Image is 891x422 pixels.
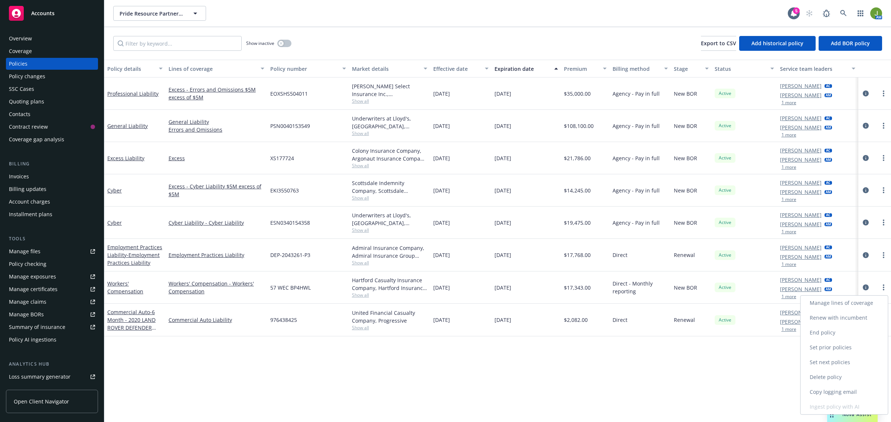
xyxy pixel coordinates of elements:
a: Policies [6,58,98,70]
div: Billing method [613,65,660,73]
div: Scottsdale Indemnity Company, Scottsdale Insurance Company (Nationwide), CRC Group [352,179,428,195]
span: Agency - Pay in full [613,154,660,162]
a: Manage BORs [6,309,98,320]
a: Policy AI ingestions [6,334,98,346]
span: Open Client Navigator [14,398,69,405]
span: PSN0040153549 [270,122,310,130]
span: New BOR [674,90,697,98]
span: $19,475.00 [564,219,591,227]
span: [DATE] [495,122,511,130]
a: Overview [6,33,98,44]
a: circleInformation [861,121,870,130]
div: Policy details [107,65,154,73]
span: $17,768.00 [564,251,591,259]
span: EOXSHS504011 [270,90,308,98]
div: 5 [793,7,800,14]
div: Lines of coverage [169,65,256,73]
div: Tools [6,235,98,243]
div: Premium [564,65,599,73]
span: Export to CSV [701,40,736,47]
div: Quoting plans [9,96,44,108]
span: - Employment Practices Liability [107,251,160,266]
span: Agency - Pay in full [613,187,660,194]
span: Show all [352,130,428,136]
a: Switch app [853,6,868,21]
div: Manage BORs [9,309,44,320]
span: [DATE] [433,251,450,259]
span: Show all [352,98,428,104]
a: circleInformation [861,251,870,260]
div: Admiral Insurance Company, Admiral Insurance Group ([PERSON_NAME] Corporation), CRC Group [352,244,428,260]
div: Manage files [9,245,40,257]
span: Renewal [674,316,695,324]
a: more [879,218,888,227]
a: [PERSON_NAME] [780,318,822,326]
button: Expiration date [492,60,561,78]
div: Loss summary generator [9,371,71,383]
span: $21,786.00 [564,154,591,162]
a: Manage claims [6,296,98,308]
div: Overview [9,33,32,44]
span: Add BOR policy [831,40,870,47]
a: Cyber Liability - Cyber Liability [169,219,264,227]
div: Market details [352,65,420,73]
span: Active [718,252,732,258]
a: Employment Practices Liability [107,244,162,266]
span: New BOR [674,284,697,291]
a: more [879,121,888,130]
div: Underwriters at Lloyd's, [GEOGRAPHIC_DATA], [PERSON_NAME] of London, CRC Group [352,211,428,227]
span: Direct - Monthly reporting [613,280,668,295]
a: [PERSON_NAME] [780,253,822,261]
button: 1 more [781,294,796,299]
button: 1 more [781,230,796,234]
button: Policy details [104,60,166,78]
a: [PERSON_NAME] [780,220,822,228]
a: Policy checking [6,258,98,270]
a: Coverage gap analysis [6,133,98,145]
div: Service team leaders [780,65,848,73]
span: Show all [352,260,428,266]
span: New BOR [674,154,697,162]
a: Cyber [107,187,122,194]
a: Excess [169,154,264,162]
span: Show all [352,292,428,298]
div: United Financial Casualty Company, Progressive [352,309,428,324]
a: Excess - Cyber Liability $5M excess of $5M [169,182,264,198]
a: Summary of insurance [6,321,98,333]
button: 1 more [781,133,796,137]
a: more [879,89,888,98]
img: photo [870,7,882,19]
span: Pride Resource Partners LLC [120,10,184,17]
a: Manage exposures [6,271,98,283]
span: Active [718,219,732,226]
a: Accounts [6,3,98,24]
div: Colony Insurance Company, Argonaut Insurance Company (Argo), CRC Group [352,147,428,162]
div: Manage claims [9,296,46,308]
a: Employment Practices Liability [169,251,264,259]
div: Policy checking [9,258,46,270]
div: Policy changes [9,70,45,82]
button: Export to CSV [701,36,736,51]
a: more [879,283,888,292]
div: Coverage gap analysis [9,133,64,145]
button: Effective date [430,60,492,78]
span: [DATE] [433,219,450,227]
span: [DATE] [433,316,450,324]
a: [PERSON_NAME] [780,179,822,187]
a: [PERSON_NAME] [780,91,822,99]
a: circleInformation [861,186,870,195]
a: Search [836,6,851,21]
span: [DATE] [495,187,511,194]
span: Agency - Pay in full [613,122,660,130]
a: [PERSON_NAME] [780,244,822,251]
a: [PERSON_NAME] [780,114,822,122]
a: Copy logging email [801,385,888,399]
a: Set next policies [801,355,888,370]
div: Policy number [270,65,338,73]
span: Active [718,155,732,161]
a: [PERSON_NAME] [780,156,822,164]
div: Status [715,65,766,73]
span: Renewal [674,251,695,259]
a: Start snowing [802,6,817,21]
a: Loss summary generator [6,371,98,383]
